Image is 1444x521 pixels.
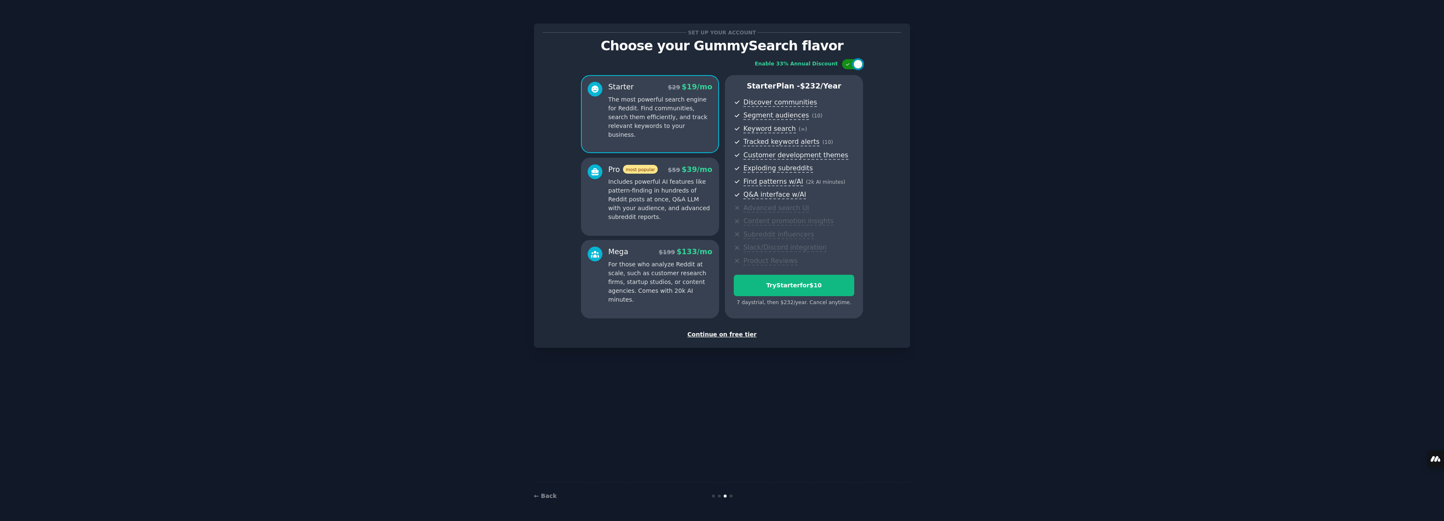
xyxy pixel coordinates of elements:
p: Starter Plan - [734,81,854,91]
span: Exploding subreddits [743,164,813,173]
div: Pro [608,164,658,175]
div: Continue on free tier [543,330,901,339]
span: Q&A interface w/AI [743,190,806,199]
span: $ 39 /mo [682,165,712,174]
span: $ 232 /year [800,82,841,90]
p: The most powerful search engine for Reddit. Find communities, search them efficiently, and track ... [608,95,712,139]
span: most popular [623,165,658,174]
span: Slack/Discord integration [743,243,827,252]
p: Choose your GummySearch flavor [543,39,901,53]
div: Mega [608,247,628,257]
span: Segment audiences [743,111,809,120]
span: $ 59 [668,167,680,173]
span: $ 133 /mo [677,247,712,256]
p: For those who analyze Reddit at scale, such as customer research firms, startup studios, or conte... [608,260,712,304]
span: ( 10 ) [822,139,833,145]
span: Discover communities [743,98,817,107]
span: Subreddit influencers [743,230,814,239]
span: ( ∞ ) [799,126,807,132]
span: ( 2k AI minutes ) [806,179,845,185]
button: TryStarterfor$10 [734,275,854,296]
span: Find patterns w/AI [743,177,803,186]
a: ← Back [534,492,557,499]
span: $ 199 [659,249,675,255]
span: $ 29 [668,84,680,91]
span: Advanced search UI [743,204,809,213]
div: Try Starter for $10 [734,281,854,290]
div: Enable 33% Annual Discount [755,60,838,68]
span: Customer development themes [743,151,848,160]
span: Set up your account [687,28,758,37]
span: ( 10 ) [812,113,822,119]
div: Starter [608,82,634,92]
span: $ 19 /mo [682,83,712,91]
span: Product Reviews [743,257,798,266]
span: Keyword search [743,125,796,133]
p: Includes powerful AI features like pattern-finding in hundreds of Reddit posts at once, Q&A LLM w... [608,177,712,221]
span: Tracked keyword alerts [743,138,819,146]
span: Content promotion insights [743,217,834,226]
div: 7 days trial, then $ 232 /year . Cancel anytime. [734,299,854,307]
